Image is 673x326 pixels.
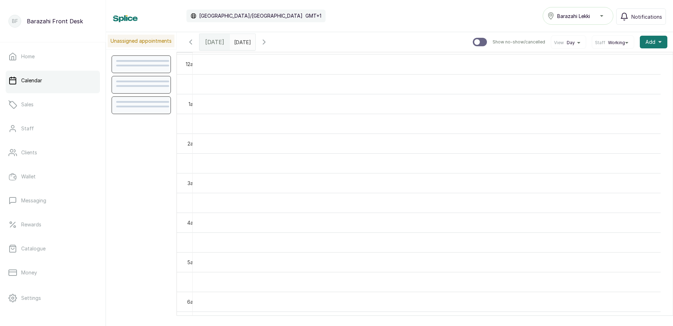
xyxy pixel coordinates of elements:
p: Calendar [21,77,42,84]
div: 4am [186,219,198,226]
a: Catalogue [6,239,100,259]
p: Wallet [21,173,36,180]
span: View [554,40,564,46]
a: Calendar [6,71,100,90]
button: Barazahi Lekki [543,7,613,25]
div: 2am [186,140,198,147]
div: 6am [186,298,198,306]
p: Catalogue [21,245,46,252]
button: Add [640,36,667,48]
p: Unassigned appointments [108,35,174,47]
div: 1am [187,100,198,108]
p: Sales [21,101,34,108]
a: Clients [6,143,100,162]
p: Clients [21,149,37,156]
p: Settings [21,295,41,302]
a: Messaging [6,191,100,211]
div: 3am [186,179,198,187]
span: Day [567,40,575,46]
button: Notifications [616,8,666,25]
button: ViewDay [554,40,583,46]
a: Money [6,263,100,283]
p: GMT+1 [305,12,321,19]
span: Barazahi Lekki [557,12,590,20]
button: StaffWorking [595,40,631,46]
p: Barazahi Front Desk [27,17,83,25]
a: Wallet [6,167,100,186]
p: Messaging [21,197,46,204]
div: 5am [186,259,198,266]
a: Settings [6,288,100,308]
span: Add [645,38,655,46]
p: Show no-show/cancelled [493,39,545,45]
p: Home [21,53,35,60]
a: Rewards [6,215,100,235]
div: 12am [184,60,198,68]
span: Staff [595,40,605,46]
p: [GEOGRAPHIC_DATA]/[GEOGRAPHIC_DATA] [199,12,303,19]
p: Money [21,269,37,276]
p: Rewards [21,221,41,228]
a: Staff [6,119,100,138]
span: Working [608,40,625,46]
span: Notifications [631,13,662,20]
a: Home [6,47,100,66]
span: [DATE] [205,38,224,46]
p: BF [12,18,18,25]
div: [DATE] [199,34,230,50]
p: Staff [21,125,34,132]
a: Sales [6,95,100,114]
